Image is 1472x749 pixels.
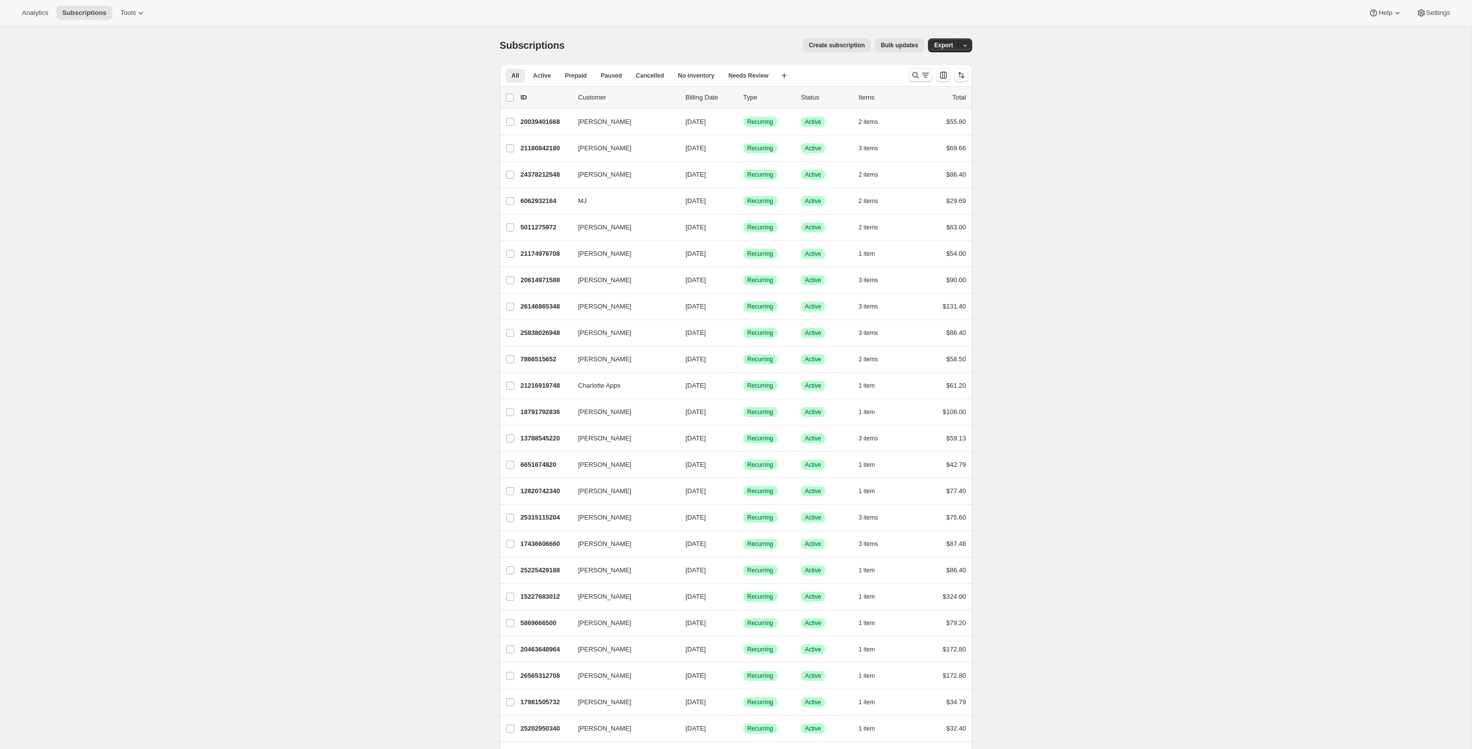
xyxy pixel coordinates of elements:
[946,514,966,521] span: $75.60
[521,115,966,129] div: 20039401668[PERSON_NAME][DATE]SuccessRecurringSuccessActive2 items$55.80
[578,697,632,707] span: [PERSON_NAME]
[572,562,672,578] button: [PERSON_NAME]
[578,249,632,259] span: [PERSON_NAME]
[120,9,136,17] span: Tools
[747,672,773,680] span: Recurring
[686,461,706,468] span: [DATE]
[747,303,773,311] span: Recurring
[809,41,865,49] span: Create subscription
[521,484,966,498] div: 12820742340[PERSON_NAME][DATE]SuccessRecurringSuccessActive1 item$77.40
[578,302,632,312] span: [PERSON_NAME]
[747,118,773,126] span: Recurring
[859,326,889,340] button: 3 items
[943,645,966,653] span: $172.80
[859,563,886,577] button: 1 item
[952,93,966,103] p: Total
[521,537,966,551] div: 17436606660[PERSON_NAME][DATE]SuccessRecurringSuccessActive3 items$87.48
[521,460,570,470] p: 6651674820
[578,724,632,734] span: [PERSON_NAME]
[565,72,587,80] span: Prepaid
[572,351,672,367] button: [PERSON_NAME]
[946,171,966,178] span: $86.40
[805,250,822,258] span: Active
[572,615,672,631] button: [PERSON_NAME]
[686,197,706,205] span: [DATE]
[859,223,878,231] span: 2 items
[572,483,672,499] button: [PERSON_NAME]
[521,592,570,602] p: 15227683012
[578,592,632,602] span: [PERSON_NAME]
[578,381,621,391] span: Charlotte Apps
[521,196,570,206] p: 6062932164
[859,695,886,709] button: 1 item
[1426,9,1450,17] span: Settings
[686,514,706,521] span: [DATE]
[805,171,822,179] span: Active
[747,487,773,495] span: Recurring
[521,170,570,180] p: 24378212548
[859,511,889,525] button: 3 items
[572,589,672,605] button: [PERSON_NAME]
[521,302,570,312] p: 26146865348
[859,300,889,314] button: 3 items
[859,355,878,363] span: 2 items
[859,619,875,627] span: 1 item
[578,671,632,681] span: [PERSON_NAME]
[686,487,706,495] span: [DATE]
[859,144,878,152] span: 3 items
[521,117,570,127] p: 20039401668
[572,430,672,446] button: [PERSON_NAME]
[859,247,886,261] button: 1 item
[859,514,878,522] span: 3 items
[747,355,773,363] span: Recurring
[521,381,570,391] p: 21216919748
[859,461,875,469] span: 1 item
[572,536,672,552] button: [PERSON_NAME]
[521,249,570,259] p: 21174976708
[686,250,706,257] span: [DATE]
[572,668,672,684] button: [PERSON_NAME]
[747,540,773,548] span: Recurring
[946,487,966,495] span: $77.40
[805,382,822,390] span: Active
[805,197,822,205] span: Active
[801,93,851,103] p: Status
[928,38,959,52] button: Export
[521,93,966,103] div: IDCustomerBilling DateTypeStatusItemsTotal
[686,566,706,574] span: [DATE]
[521,539,570,549] p: 17436606660
[521,220,966,234] div: 5011275972[PERSON_NAME][DATE]SuccessRecurringSuccessActive2 items$63.00
[578,486,632,496] span: [PERSON_NAME]
[747,725,773,733] span: Recurring
[859,194,889,208] button: 2 items
[859,379,886,393] button: 1 item
[686,725,706,732] span: [DATE]
[747,514,773,522] span: Recurring
[572,299,672,315] button: [PERSON_NAME]
[521,697,570,707] p: 17981505732
[859,118,878,126] span: 2 items
[521,328,570,338] p: 25838026948
[946,725,966,732] span: $32.40
[521,433,570,443] p: 13788545220
[521,563,966,577] div: 25225429188[PERSON_NAME][DATE]SuccessRecurringSuccessActive1 item$86.40
[943,303,966,310] span: $131.40
[859,168,889,182] button: 2 items
[747,434,773,442] span: Recurring
[521,642,966,656] div: 20463648964[PERSON_NAME][DATE]SuccessRecurringSuccessActive1 item$172.80
[572,246,672,262] button: [PERSON_NAME]
[859,434,878,442] span: 3 items
[686,540,706,547] span: [DATE]
[686,303,706,310] span: [DATE]
[946,566,966,574] span: $86.40
[859,329,878,337] span: 3 items
[521,644,570,654] p: 20463648964
[572,378,672,394] button: Charlotte Apps
[946,250,966,257] span: $54.00
[22,9,48,17] span: Analytics
[805,487,822,495] span: Active
[859,566,875,574] span: 1 item
[805,144,822,152] span: Active
[601,72,622,80] span: Paused
[521,431,966,445] div: 13788545220[PERSON_NAME][DATE]SuccessRecurringSuccessActive3 items$59.13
